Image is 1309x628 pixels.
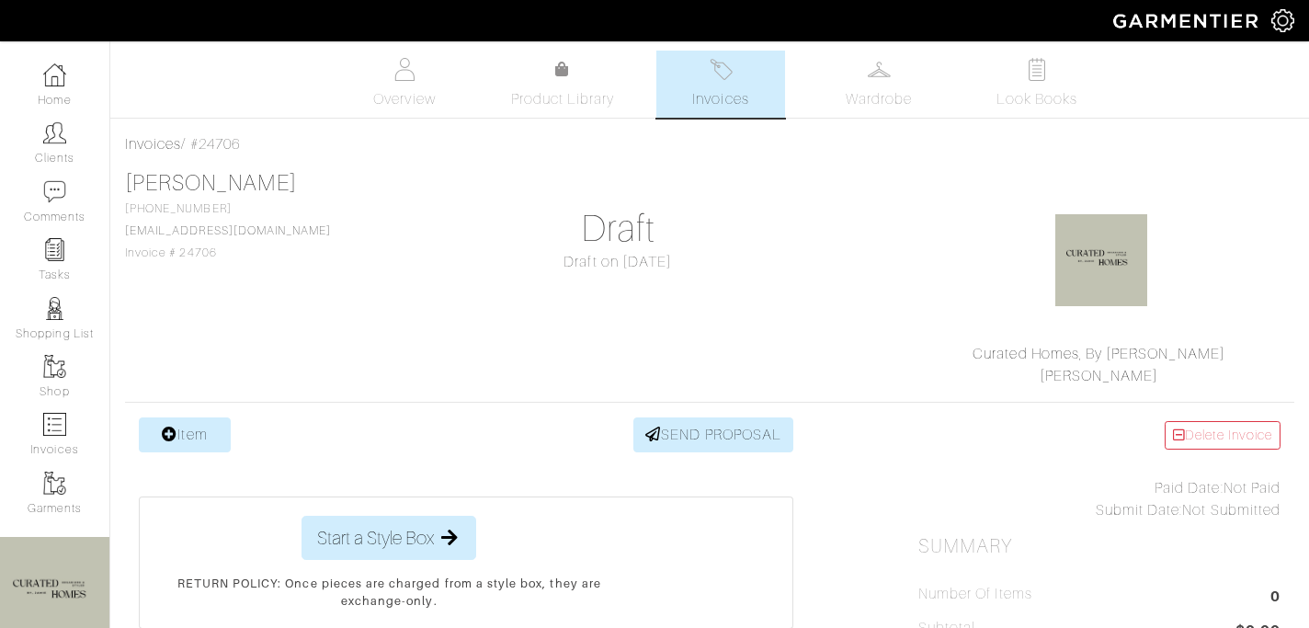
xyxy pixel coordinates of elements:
[1040,368,1159,384] a: [PERSON_NAME]
[43,355,66,378] img: garments-icon-b7da505a4dc4fd61783c78ac3ca0ef83fa9d6f193b1c9dc38574b1d14d53ca28.png
[918,586,1032,603] h5: Number of Items
[125,224,331,237] a: [EMAIL_ADDRESS][DOMAIN_NAME]
[125,202,331,259] span: [PHONE_NUMBER] Invoice # 24706
[1026,58,1049,81] img: todo-9ac3debb85659649dc8f770b8b6100bb5dab4b48dedcbae339e5042a72dfd3cc.svg
[1271,9,1294,32] img: gear-icon-white-bd11855cb880d31180b6d7d6211b90ccbf57a29d726f0c71d8c61bd08dd39cc2.png
[973,346,1225,362] a: Curated Homes, By [PERSON_NAME]
[373,88,435,110] span: Overview
[125,171,297,195] a: [PERSON_NAME]
[43,238,66,261] img: reminder-icon-8004d30b9f0a5d33ae49ab947aed9ed385cf756f9e5892f1edd6e32f2345188e.png
[437,207,799,251] h1: Draft
[918,477,1281,521] div: Not Paid Not Submitted
[996,88,1078,110] span: Look Books
[1096,502,1183,519] span: Submit Date:
[868,58,891,81] img: wardrobe-487a4870c1b7c33e795ec22d11cfc2ed9d08956e64fb3008fe2437562e282088.svg
[511,88,615,110] span: Product Library
[1155,480,1224,497] span: Paid Date:
[437,251,799,273] div: Draft on [DATE]
[139,417,231,452] a: Item
[710,58,733,81] img: orders-27d20c2124de7fd6de4e0e44c1d41de31381a507db9b33961299e4e07d508b8c.svg
[302,516,476,560] button: Start a Style Box
[125,136,181,153] a: Invoices
[43,472,66,495] img: garments-icon-b7da505a4dc4fd61783c78ac3ca0ef83fa9d6f193b1c9dc38574b1d14d53ca28.png
[1270,586,1281,611] span: 0
[692,88,748,110] span: Invoices
[43,63,66,86] img: dashboard-icon-dbcd8f5a0b271acd01030246c82b418ddd0df26cd7fceb0bd07c9910d44c42f6.png
[656,51,785,118] a: Invoices
[43,413,66,436] img: orders-icon-0abe47150d42831381b5fb84f609e132dff9fe21cb692f30cb5eec754e2cba89.png
[43,180,66,203] img: comment-icon-a0a6a9ef722e966f86d9cbdc48e553b5cf19dbc54f86b18d962a5391bc8f6eb6.png
[846,88,912,110] span: Wardrobe
[973,51,1101,118] a: Look Books
[125,133,1294,155] div: / #24706
[918,535,1281,558] h2: Summary
[498,59,627,110] a: Product Library
[1104,5,1271,37] img: garmentier-logo-header-white-b43fb05a5012e4ada735d5af1a66efaba907eab6374d6393d1fbf88cb4ef424d.png
[43,297,66,320] img: stylists-icon-eb353228a002819b7ec25b43dbf5f0378dd9e0616d9560372ff212230b889e62.png
[340,51,469,118] a: Overview
[1165,421,1281,450] a: Delete Invoice
[43,121,66,144] img: clients-icon-6bae9207a08558b7cb47a8932f037763ab4055f8c8b6bfacd5dc20c3e0201464.png
[633,417,793,452] a: SEND PROPOSAL
[1055,214,1147,306] img: f1sLSt6sjhtqviGWfno3z99v.jpg
[317,524,434,552] span: Start a Style Box
[814,51,943,118] a: Wardrobe
[393,58,416,81] img: basicinfo-40fd8af6dae0f16599ec9e87c0ef1c0a1fdea2edbe929e3d69a839185d80c458.svg
[173,575,606,610] p: RETURN POLICY: Once pieces are charged from a style box, they are exchange-only.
